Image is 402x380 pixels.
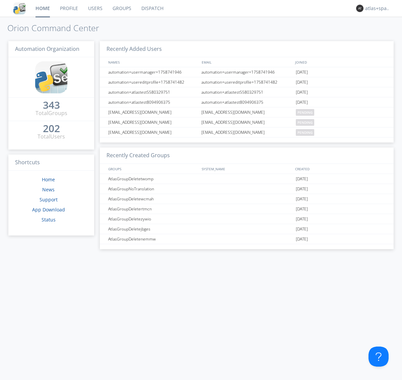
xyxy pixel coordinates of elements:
a: App Download [32,206,65,213]
img: cddb5a64eb264b2086981ab96f4c1ba7 [35,61,67,93]
a: AtlasGroupDeletetwomp[DATE] [100,174,394,184]
a: automation+usermanager+1758741946automation+usermanager+1758741946[DATE] [100,67,394,77]
div: [EMAIL_ADDRESS][DOMAIN_NAME] [107,117,199,127]
div: automation+atlastest8094906375 [200,97,294,107]
a: AtlasGroupNoTranslation[DATE] [100,184,394,194]
div: AtlasGroupDeletenemmw [107,234,199,244]
span: pending [296,119,314,126]
div: automation+atlastest5580329751 [200,87,294,97]
div: Total Groups [36,109,67,117]
a: 343 [43,102,60,109]
iframe: Toggle Customer Support [368,347,389,367]
a: Support [40,196,58,203]
div: automation+usermanager+1758741946 [107,67,199,77]
img: cddb5a64eb264b2086981ab96f4c1ba7 [13,2,25,14]
div: Total Users [38,133,65,140]
span: [DATE] [296,174,308,184]
span: [DATE] [296,67,308,77]
div: automation+atlastest5580329751 [107,87,199,97]
div: AtlasGroupDeletejbges [107,224,199,234]
span: Automation Organization [15,45,79,53]
span: pending [296,129,314,136]
a: AtlasGroupDeletezywio[DATE] [100,214,394,224]
div: automation+usermanager+1758741946 [200,67,294,77]
div: [EMAIL_ADDRESS][DOMAIN_NAME] [200,127,294,137]
h3: Recently Added Users [100,41,394,58]
span: [DATE] [296,87,308,97]
div: [EMAIL_ADDRESS][DOMAIN_NAME] [200,107,294,117]
div: CREATED [293,164,387,174]
span: [DATE] [296,224,308,234]
div: automation+atlastest8094906375 [107,97,199,107]
a: Status [42,216,56,223]
div: JOINED [293,57,387,67]
div: atlas+spanish0002 [365,5,390,12]
span: [DATE] [296,97,308,107]
a: [EMAIL_ADDRESS][DOMAIN_NAME][EMAIL_ADDRESS][DOMAIN_NAME]pending [100,127,394,137]
div: automation+usereditprofile+1758741482 [107,77,199,87]
a: automation+usereditprofile+1758741482automation+usereditprofile+1758741482[DATE] [100,77,394,87]
h3: Shortcuts [8,155,94,171]
a: automation+atlastest8094906375automation+atlastest8094906375[DATE] [100,97,394,107]
img: 373638.png [356,5,363,12]
div: GROUPS [107,164,198,174]
a: AtlasGroupDeletenemmw[DATE] [100,234,394,244]
a: Home [42,176,55,183]
a: [EMAIL_ADDRESS][DOMAIN_NAME][EMAIL_ADDRESS][DOMAIN_NAME]pending [100,117,394,127]
span: [DATE] [296,194,308,204]
span: [DATE] [296,184,308,194]
a: News [42,186,55,193]
div: NAMES [107,57,198,67]
a: AtlasGroupDeletewcmah[DATE] [100,194,394,204]
h3: Recently Created Groups [100,148,394,164]
div: SYSTEM_NAME [200,164,293,174]
div: AtlasGroupDeletezywio [107,214,199,224]
a: [EMAIL_ADDRESS][DOMAIN_NAME][EMAIL_ADDRESS][DOMAIN_NAME]pending [100,107,394,117]
span: [DATE] [296,204,308,214]
div: EMAIL [200,57,293,67]
div: AtlasGroupDeletertmcn [107,204,199,214]
a: 202 [43,125,60,133]
a: AtlasGroupDeletejbges[DATE] [100,224,394,234]
div: AtlasGroupDeletetwomp [107,174,199,184]
div: AtlasGroupDeletewcmah [107,194,199,204]
div: [EMAIL_ADDRESS][DOMAIN_NAME] [107,107,199,117]
div: automation+usereditprofile+1758741482 [200,77,294,87]
span: [DATE] [296,214,308,224]
span: [DATE] [296,234,308,244]
div: [EMAIL_ADDRESS][DOMAIN_NAME] [200,117,294,127]
a: AtlasGroupDeletertmcn[DATE] [100,204,394,214]
span: [DATE] [296,77,308,87]
div: 343 [43,102,60,108]
div: AtlasGroupNoTranslation [107,184,199,194]
a: automation+atlastest5580329751automation+atlastest5580329751[DATE] [100,87,394,97]
div: [EMAIL_ADDRESS][DOMAIN_NAME] [107,127,199,137]
span: pending [296,109,314,116]
div: 202 [43,125,60,132]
